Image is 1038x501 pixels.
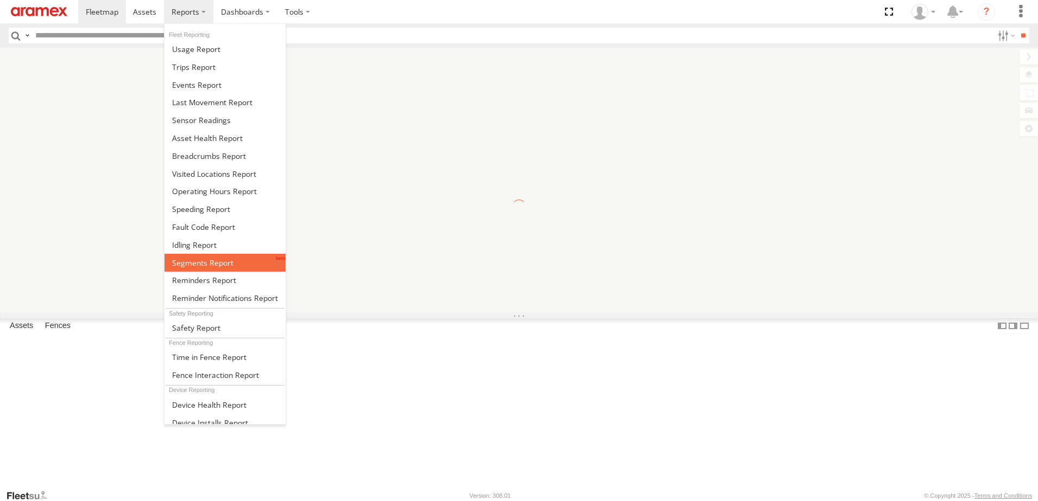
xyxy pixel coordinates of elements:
div: Mohammedazath Nainamohammed [908,4,939,20]
label: Dock Summary Table to the Left [997,318,1008,334]
a: Usage Report [164,40,286,58]
label: Fences [40,318,76,333]
a: Sensor Readings [164,111,286,129]
a: Visited Locations Report [164,165,286,183]
a: Trips Report [164,58,286,76]
div: © Copyright 2025 - [924,492,1032,499]
a: Fleet Speed Report [164,200,286,218]
label: Hide Summary Table [1019,318,1030,334]
label: Assets [4,318,39,333]
a: Fence Interaction Report [164,366,286,384]
a: Service Reminder Notifications Report [164,289,286,307]
label: Search Filter Options [993,28,1017,43]
a: Reminders Report [164,272,286,290]
a: Time in Fences Report [164,348,286,366]
label: Dock Summary Table to the Right [1008,318,1018,334]
a: Asset Operating Hours Report [164,182,286,200]
a: Idling Report [164,236,286,254]
a: Last Movement Report [164,93,286,111]
a: Segments Report [164,254,286,272]
label: Search Query [23,28,31,43]
a: Terms and Conditions [974,492,1032,499]
img: aramex-logo.svg [11,7,67,16]
a: Fault Code Report [164,218,286,236]
i: ? [978,3,995,21]
a: Full Events Report [164,76,286,94]
div: Version: 308.01 [470,492,511,499]
a: Visit our Website [6,490,56,501]
a: Device Health Report [164,396,286,414]
a: Safety Report [164,319,286,337]
a: Asset Health Report [164,129,286,147]
a: Device Installs Report [164,414,286,432]
a: Breadcrumbs Report [164,147,286,165]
